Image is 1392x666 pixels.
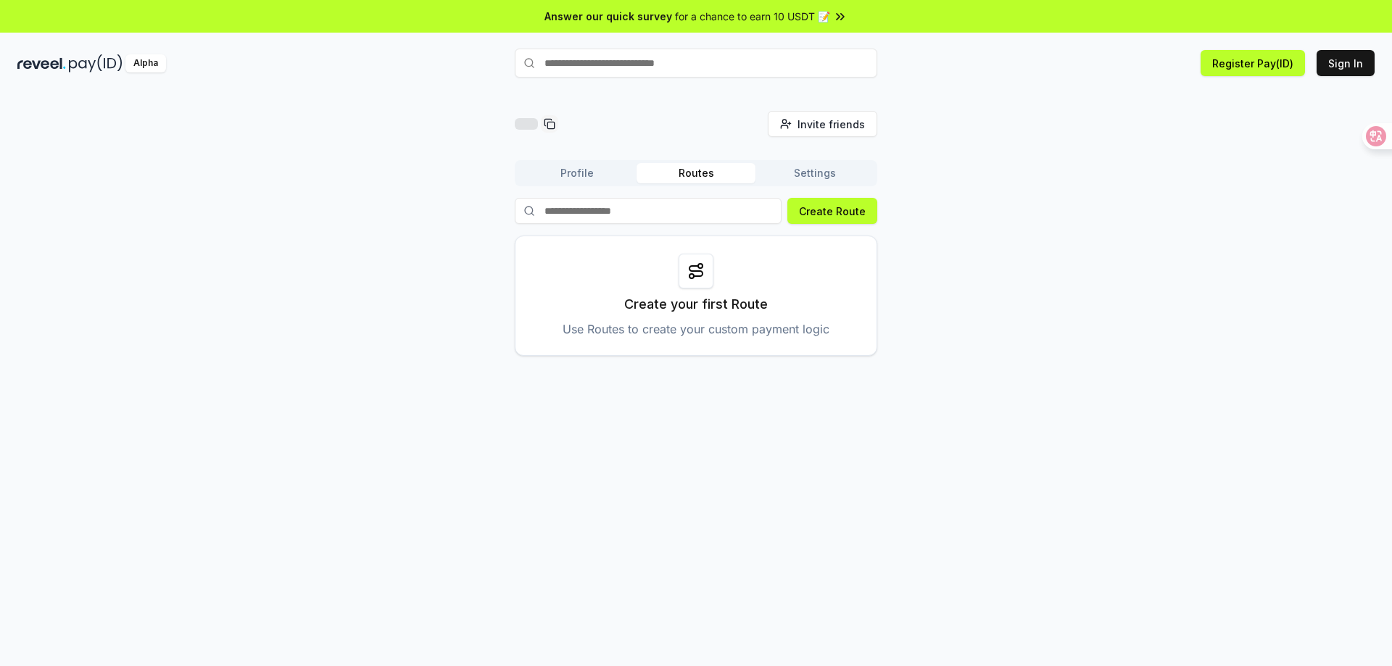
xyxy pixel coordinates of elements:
img: reveel_dark [17,54,66,72]
p: Use Routes to create your custom payment logic [563,320,829,338]
button: Routes [637,163,755,183]
div: Alpha [125,54,166,72]
span: Answer our quick survey [544,9,672,24]
span: for a chance to earn 10 USDT 📝 [675,9,830,24]
img: pay_id [69,54,123,72]
button: Invite friends [768,111,877,137]
button: Settings [755,163,874,183]
button: Profile [518,163,637,183]
button: Create Route [787,198,877,224]
button: Register Pay(ID) [1201,50,1305,76]
p: Create your first Route [624,294,768,315]
button: Sign In [1317,50,1375,76]
span: Invite friends [797,117,865,132]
